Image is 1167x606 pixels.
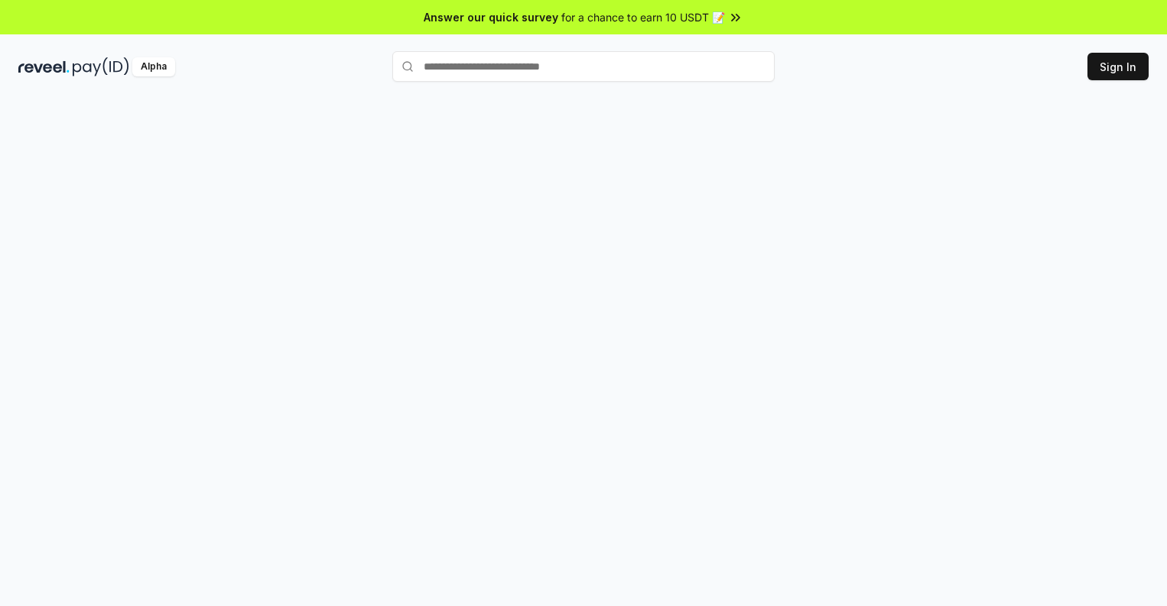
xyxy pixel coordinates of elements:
[18,57,70,76] img: reveel_dark
[132,57,175,76] div: Alpha
[73,57,129,76] img: pay_id
[424,9,558,25] span: Answer our quick survey
[1087,53,1149,80] button: Sign In
[561,9,725,25] span: for a chance to earn 10 USDT 📝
